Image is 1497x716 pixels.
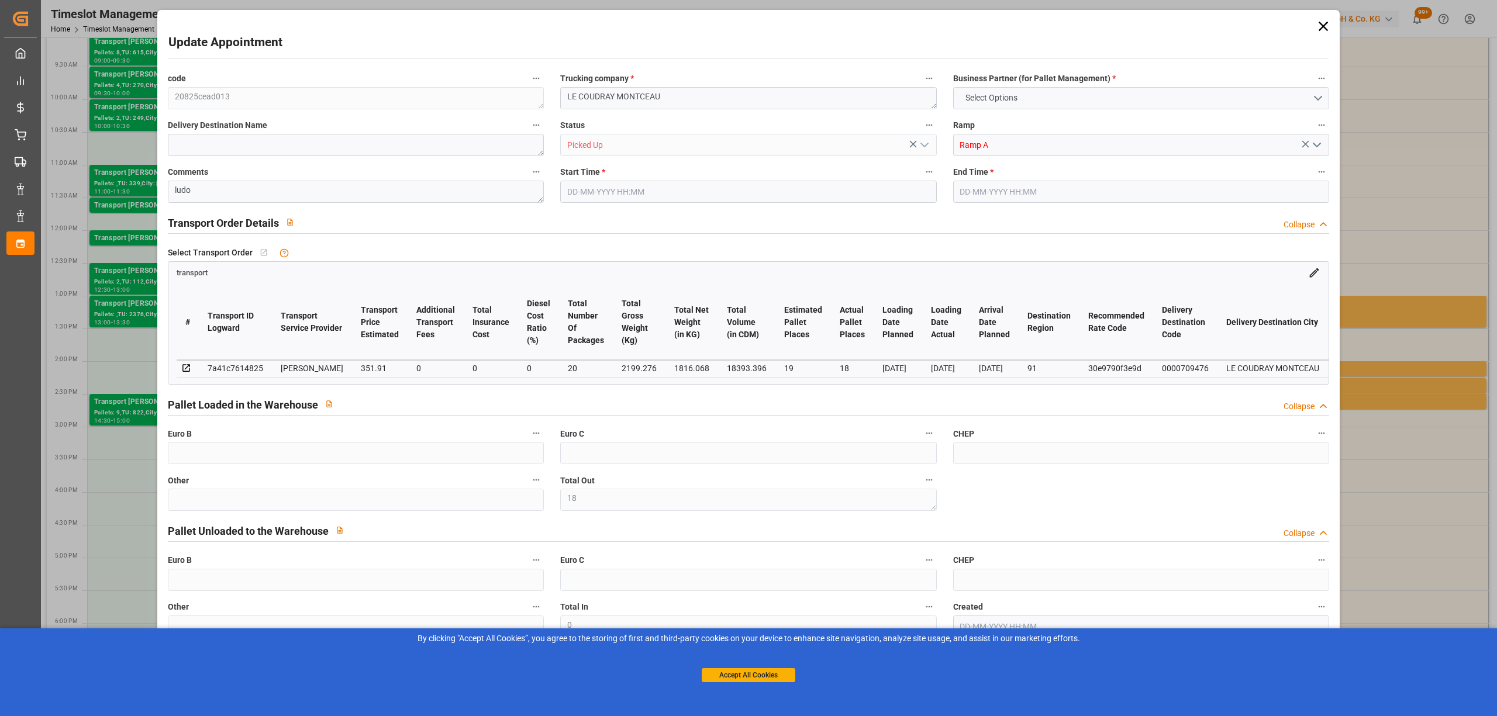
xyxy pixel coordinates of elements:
[560,554,584,566] span: Euro C
[518,285,559,360] th: Diesel Cost Ratio (%)
[953,428,974,440] span: CHEP
[784,361,822,375] div: 19
[922,599,937,614] button: Total In
[168,397,318,413] h2: Pallet Loaded in the Warehouse
[613,285,665,360] th: Total Gross Weight (Kg)
[922,117,937,133] button: Status
[464,285,518,360] th: Total Insurance Cost
[1314,599,1329,614] button: Created
[979,361,1010,375] div: [DATE]
[840,361,865,375] div: 18
[168,87,544,109] textarea: 20825cead013
[1284,527,1315,539] div: Collapse
[168,475,189,487] span: Other
[560,601,588,613] span: Total In
[529,117,544,133] button: Delivery Destination Name
[953,615,1329,638] input: DD-MM-YYYY HH:MM
[168,428,192,440] span: Euro B
[1328,285,1375,360] th: Number of Full Pallets
[329,519,351,541] button: View description
[529,426,544,441] button: Euro B
[560,134,936,156] input: Type to search/select
[622,361,657,375] div: 2199.276
[1284,219,1315,231] div: Collapse
[529,164,544,179] button: Comments
[168,181,544,203] textarea: ludo
[529,71,544,86] button: code
[560,489,936,511] textarea: 18
[953,134,1329,156] input: Type to search/select
[665,285,718,360] th: Total Net Weight (in KG)
[168,166,208,178] span: Comments
[1314,117,1329,133] button: Ramp
[1019,285,1079,360] th: Destination Region
[560,87,936,109] textarea: LE COUDRAY MONTCEAU
[953,181,1329,203] input: DD-MM-YYYY HH:MM
[272,285,352,360] th: Transport Service Provider
[953,554,974,566] span: CHEP
[1088,361,1144,375] div: 30e9790f3e9d
[1079,285,1153,360] th: Recommended Rate Code
[882,361,913,375] div: [DATE]
[352,285,408,360] th: Transport Price Estimated
[279,211,301,233] button: View description
[560,428,584,440] span: Euro C
[168,601,189,613] span: Other
[559,285,613,360] th: Total Number Of Packages
[1314,552,1329,568] button: CHEP
[568,361,604,375] div: 20
[953,72,1116,85] span: Business Partner (for Pallet Management)
[529,552,544,568] button: Euro B
[1314,164,1329,179] button: End Time *
[960,92,1023,104] span: Select Options
[199,285,272,360] th: Transport ID Logward
[831,285,874,360] th: Actual Pallet Places
[361,361,399,375] div: 351.91
[560,615,936,638] textarea: 0
[874,285,922,360] th: Loading Date Planned
[953,601,983,613] span: Created
[953,119,975,132] span: Ramp
[1153,285,1217,360] th: Delivery Destination Code
[922,285,970,360] th: Loading Date Actual
[416,361,455,375] div: 0
[168,523,329,539] h2: Pallet Unloaded to the Warehouse
[208,361,263,375] div: 7a41c7614825
[702,668,795,682] button: Accept All Cookies
[529,599,544,614] button: Other
[674,361,709,375] div: 1816.068
[1307,136,1324,154] button: open menu
[472,361,509,375] div: 0
[177,285,199,360] th: #
[1314,426,1329,441] button: CHEP
[177,268,208,277] span: transport
[560,181,936,203] input: DD-MM-YYYY HH:MM
[527,361,550,375] div: 0
[922,472,937,487] button: Total Out
[318,393,340,415] button: View description
[560,475,595,487] span: Total Out
[727,361,767,375] div: 18393.396
[922,71,937,86] button: Trucking company *
[168,215,279,231] h2: Transport Order Details
[1162,361,1209,375] div: 0000709476
[560,119,585,132] span: Status
[529,472,544,487] button: Other
[953,166,994,178] span: End Time
[168,119,267,132] span: Delivery Destination Name
[1314,71,1329,86] button: Business Partner (for Pallet Management) *
[1217,285,1328,360] th: Delivery Destination City
[168,33,282,52] h2: Update Appointment
[922,552,937,568] button: Euro C
[775,285,831,360] th: Estimated Pallet Places
[168,554,192,566] span: Euro B
[915,136,932,154] button: open menu
[8,632,1489,645] div: By clicking "Accept All Cookies”, you agree to the storing of first and third-party cookies on yo...
[281,361,343,375] div: [PERSON_NAME]
[1027,361,1071,375] div: 91
[953,87,1329,109] button: open menu
[931,361,961,375] div: [DATE]
[922,426,937,441] button: Euro C
[970,285,1019,360] th: Arrival Date Planned
[177,267,208,276] a: transport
